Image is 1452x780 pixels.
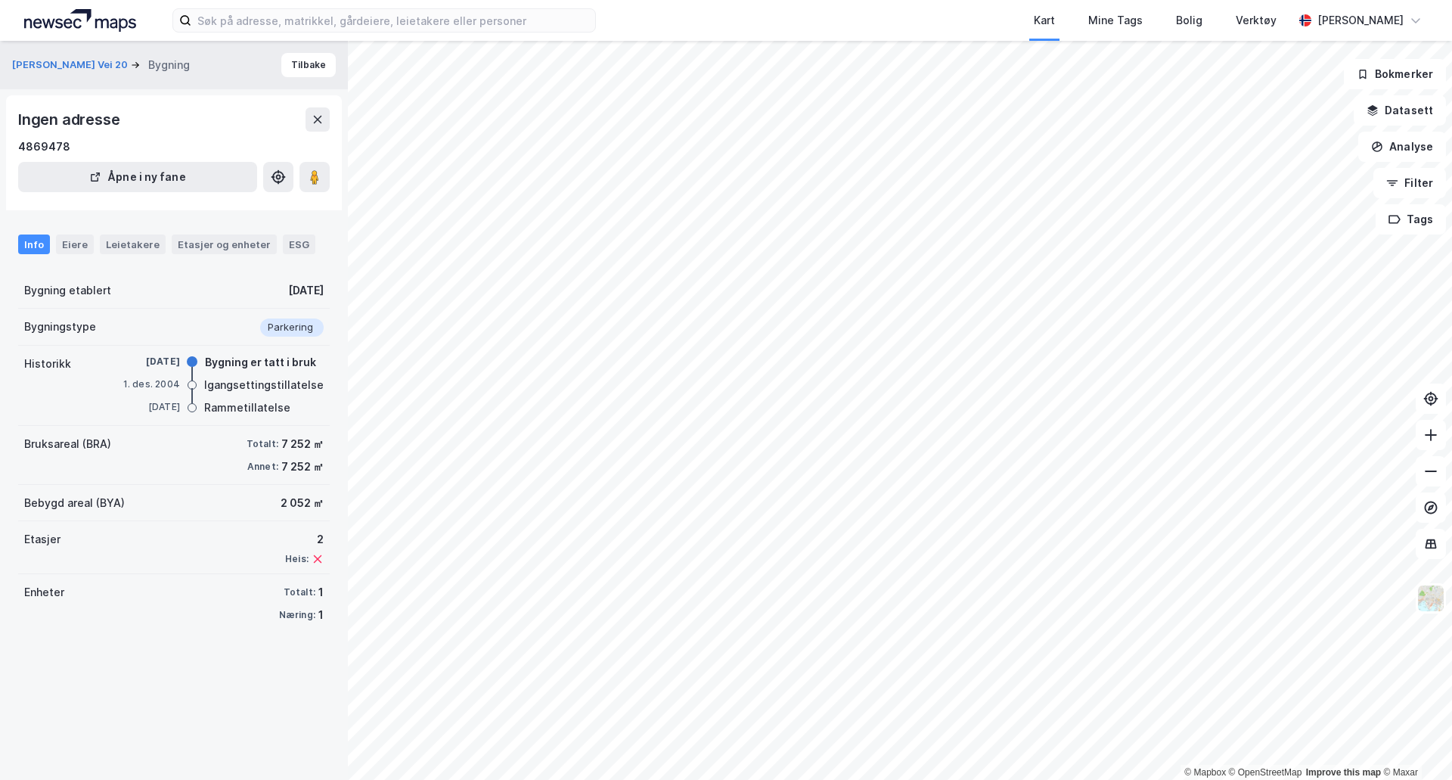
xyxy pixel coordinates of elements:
[283,235,315,254] div: ESG
[18,138,70,156] div: 4869478
[204,376,324,394] div: Igangsettingstillatelse
[281,494,324,512] div: 2 052 ㎡
[247,438,278,450] div: Totalt:
[1229,767,1302,778] a: OpenStreetMap
[191,9,595,32] input: Søk på adresse, matrikkel, gårdeiere, leietakere eller personer
[281,53,336,77] button: Tilbake
[12,57,131,73] button: [PERSON_NAME] Vei 20
[284,586,315,598] div: Totalt:
[18,235,50,254] div: Info
[285,553,309,565] div: Heis:
[281,435,324,453] div: 7 252 ㎡
[288,281,324,300] div: [DATE]
[1416,584,1445,613] img: Z
[119,355,180,368] div: [DATE]
[24,435,111,453] div: Bruksareal (BRA)
[1373,168,1446,198] button: Filter
[24,281,111,300] div: Bygning etablert
[318,583,324,601] div: 1
[1184,767,1226,778] a: Mapbox
[1317,11,1404,30] div: [PERSON_NAME]
[1344,59,1446,89] button: Bokmerker
[24,9,136,32] img: logo.a4113a55bc3d86da70a041830d287a7e.svg
[1236,11,1277,30] div: Verktøy
[1376,707,1452,780] iframe: Chat Widget
[1306,767,1381,778] a: Improve this map
[1358,132,1446,162] button: Analyse
[1088,11,1143,30] div: Mine Tags
[1034,11,1055,30] div: Kart
[1354,95,1446,126] button: Datasett
[24,355,71,373] div: Historikk
[247,461,278,473] div: Annet:
[56,235,94,254] div: Eiere
[1376,204,1446,235] button: Tags
[148,56,190,74] div: Bygning
[1376,707,1452,780] div: Kontrollprogram for chat
[24,530,60,548] div: Etasjer
[24,318,96,336] div: Bygningstype
[24,583,64,601] div: Enheter
[100,235,166,254] div: Leietakere
[119,378,180,391] div: 1. des. 2004
[1176,11,1202,30] div: Bolig
[204,399,290,417] div: Rammetillatelse
[178,238,271,251] div: Etasjer og enheter
[119,400,180,414] div: [DATE]
[318,606,324,624] div: 1
[18,107,123,132] div: Ingen adresse
[18,162,257,192] button: Åpne i ny fane
[279,609,315,621] div: Næring:
[285,530,324,548] div: 2
[24,494,125,512] div: Bebygd areal (BYA)
[205,353,316,371] div: Bygning er tatt i bruk
[281,458,324,476] div: 7 252 ㎡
